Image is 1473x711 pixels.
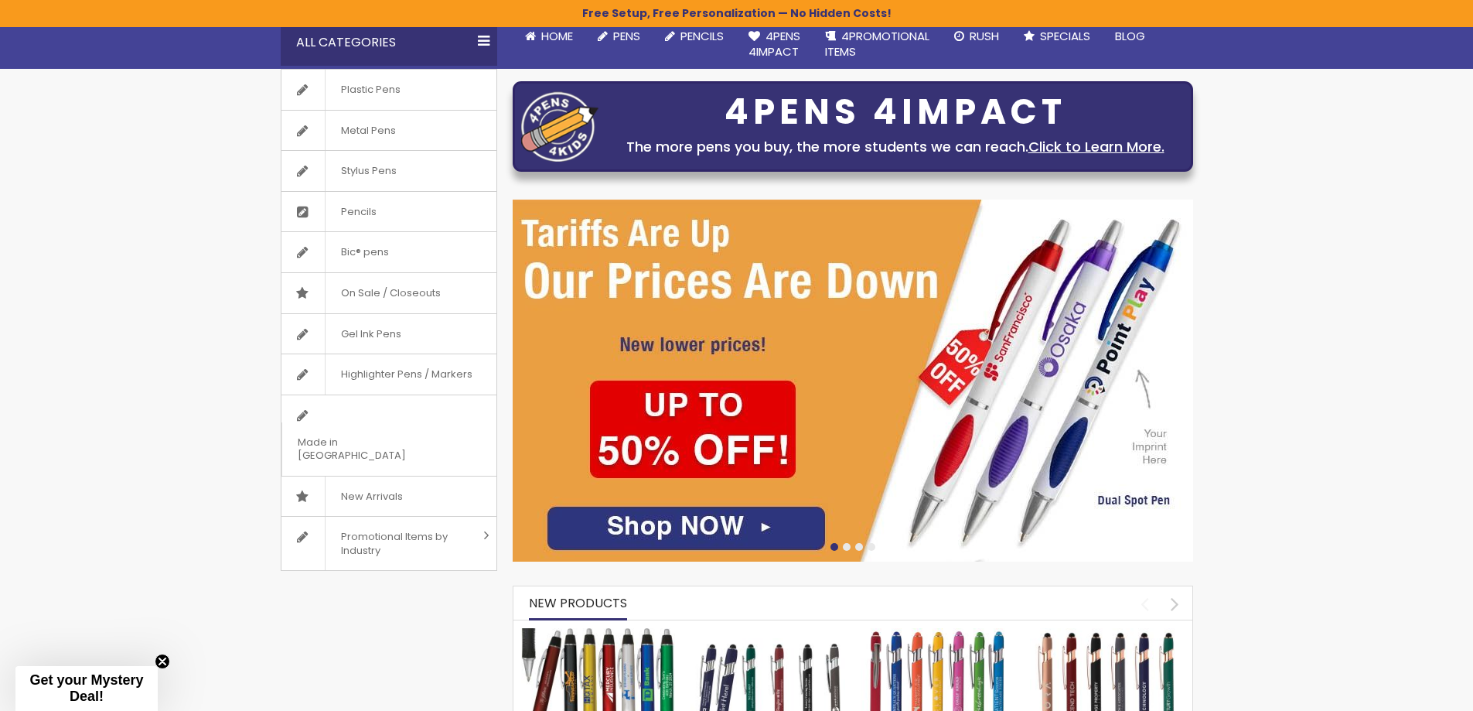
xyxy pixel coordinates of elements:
[325,151,412,191] span: Stylus Pens
[613,28,640,44] span: Pens
[813,19,942,70] a: 4PROMOTIONALITEMS
[1030,627,1185,641] a: Ellipse Softy Rose Gold Classic with Stylus Pen - Silver Laser
[606,96,1185,128] div: 4PENS 4IMPACT
[325,192,392,232] span: Pencils
[529,594,627,612] span: New Products
[513,200,1193,562] img: /cheap-promotional-products.html
[680,28,724,44] span: Pencils
[281,19,497,66] div: All Categories
[281,422,458,476] span: Made in [GEOGRAPHIC_DATA]
[513,19,585,53] a: Home
[281,354,496,395] a: Highlighter Pens / Markers
[541,28,573,44] span: Home
[281,151,496,191] a: Stylus Pens
[585,19,653,53] a: Pens
[653,19,736,53] a: Pencils
[606,136,1185,158] div: The more pens you buy, the more students we can reach.
[825,28,929,60] span: 4PROMOTIONAL ITEMS
[861,627,1015,641] a: Ellipse Softy Brights with Stylus Pen - Laser
[281,517,496,570] a: Promotional Items by Industry
[942,19,1011,53] a: Rush
[325,354,488,395] span: Highlighter Pens / Markers
[281,273,496,313] a: On Sale / Closeouts
[521,627,676,641] a: The Barton Custom Pens Special Offer
[325,232,404,272] span: Bic® pens
[1115,28,1145,44] span: Blog
[281,395,496,476] a: Made in [GEOGRAPHIC_DATA]
[690,627,845,641] a: Custom Soft Touch Metal Pen - Stylus Top
[15,666,158,711] div: Get your Mystery Deal!Close teaser
[325,70,416,110] span: Plastic Pens
[1131,590,1158,617] div: prev
[325,477,418,517] span: New Arrivals
[155,654,170,669] button: Close teaser
[281,111,496,151] a: Metal Pens
[1040,28,1090,44] span: Specials
[281,477,496,517] a: New Arrivals
[1345,669,1473,711] iframe: Google Customer Reviews
[325,111,411,151] span: Metal Pens
[970,28,999,44] span: Rush
[1161,590,1188,617] div: next
[325,314,417,354] span: Gel Ink Pens
[29,672,143,704] span: Get your Mystery Deal!
[736,19,813,70] a: 4Pens4impact
[281,192,496,232] a: Pencils
[281,314,496,354] a: Gel Ink Pens
[1011,19,1103,53] a: Specials
[748,28,800,60] span: 4Pens 4impact
[281,70,496,110] a: Plastic Pens
[281,232,496,272] a: Bic® pens
[325,273,456,313] span: On Sale / Closeouts
[1103,19,1158,53] a: Blog
[521,91,598,162] img: four_pen_logo.png
[1028,137,1164,156] a: Click to Learn More.
[325,517,478,570] span: Promotional Items by Industry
